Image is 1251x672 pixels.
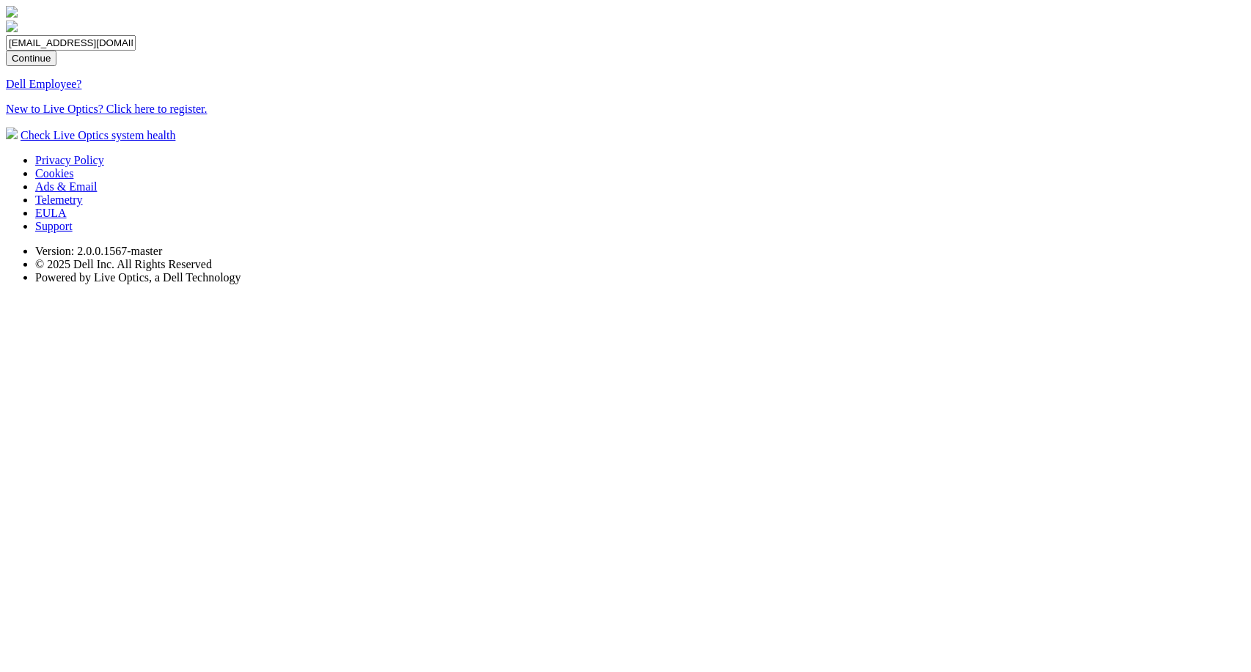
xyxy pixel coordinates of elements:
[35,167,73,180] a: Cookies
[35,193,83,206] a: Telemetry
[6,51,56,66] input: Continue
[35,245,1245,258] li: Version: 2.0.0.1567-master
[6,78,82,90] a: Dell Employee?
[35,180,97,193] a: Ads & Email
[21,129,176,141] a: Check Live Optics system health
[35,258,1245,271] li: © 2025 Dell Inc. All Rights Reserved
[6,6,18,18] img: liveoptics-logo.svg
[35,271,1245,284] li: Powered by Live Optics, a Dell Technology
[35,154,104,166] a: Privacy Policy
[6,35,136,51] input: email@address.com
[6,21,18,32] img: liveoptics-word.svg
[35,207,67,219] a: EULA
[6,128,18,139] img: status-check-icon.svg
[35,220,73,232] a: Support
[6,103,208,115] a: New to Live Optics? Click here to register.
